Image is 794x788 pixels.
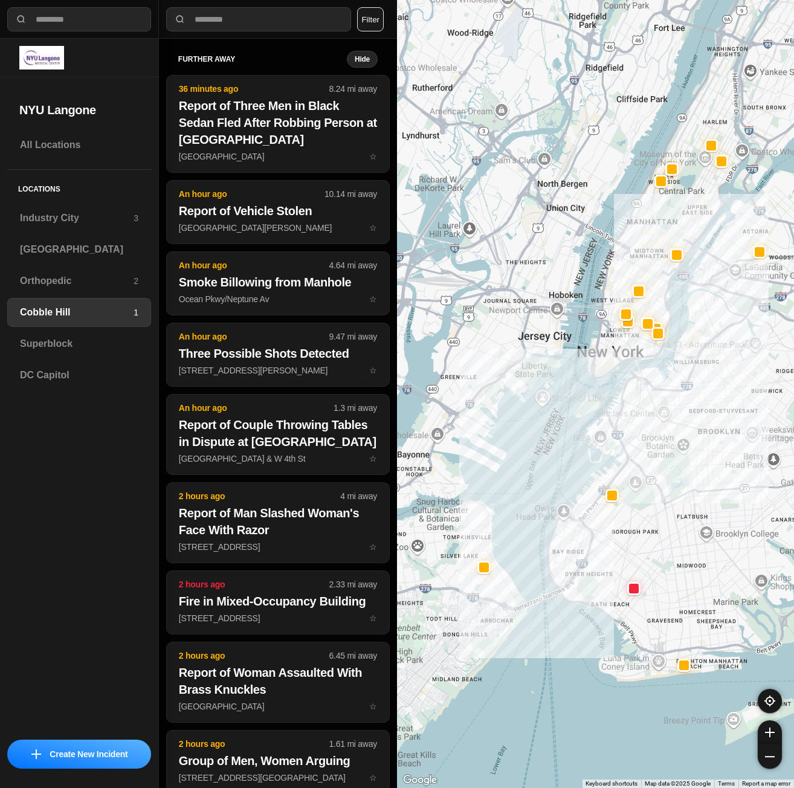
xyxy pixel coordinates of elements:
a: Terms (opens in new tab) [718,780,735,787]
img: search [15,13,27,25]
p: [GEOGRAPHIC_DATA] [179,150,377,163]
p: 9.47 mi away [329,331,377,343]
button: An hour ago9.47 mi awayThree Possible Shots Detected[STREET_ADDRESS][PERSON_NAME]star [166,323,390,387]
h2: Group of Men, Women Arguing [179,752,377,769]
button: 2 hours ago2.33 mi awayFire in Mixed-Occupancy Building[STREET_ADDRESS]star [166,570,390,635]
span: star [369,454,377,463]
span: star [369,152,377,161]
h5: Locations [7,170,151,204]
button: An hour ago1.3 mi awayReport of Couple Throwing Tables in Dispute at [GEOGRAPHIC_DATA][GEOGRAPHIC... [166,394,390,475]
span: star [369,366,377,375]
p: [GEOGRAPHIC_DATA] [179,700,377,712]
h3: [GEOGRAPHIC_DATA] [20,242,138,257]
button: An hour ago4.64 mi awaySmoke Billowing from ManholeOcean Pkwy/Neptune Avstar [166,251,390,315]
h2: Report of Woman Assaulted With Brass Knuckles [179,664,377,698]
p: 2.33 mi away [329,578,377,590]
h2: NYU Langone [19,102,139,118]
p: 2 hours ago [179,578,329,590]
button: zoom-in [758,720,782,744]
p: 1 [134,306,138,318]
button: Hide [347,51,378,68]
h2: Report of Couple Throwing Tables in Dispute at [GEOGRAPHIC_DATA] [179,416,377,450]
p: An hour ago [179,259,329,271]
button: Keyboard shortcuts [586,780,637,788]
p: An hour ago [179,402,334,414]
a: Open this area in Google Maps (opens a new window) [400,772,440,788]
a: 36 minutes ago8.24 mi awayReport of Three Men in Black Sedan Fled After Robbing Person at [GEOGRA... [166,151,390,161]
a: Superblock [7,329,151,358]
button: zoom-out [758,744,782,769]
p: 10.14 mi away [324,188,377,200]
p: [GEOGRAPHIC_DATA][PERSON_NAME] [179,222,377,234]
p: 8.24 mi away [329,83,377,95]
h2: Smoke Billowing from Manhole [179,274,377,291]
p: 1.3 mi away [334,402,377,414]
a: All Locations [7,131,151,160]
p: [GEOGRAPHIC_DATA] & W 4th St [179,453,377,465]
button: recenter [758,689,782,713]
p: [STREET_ADDRESS][GEOGRAPHIC_DATA] [179,772,377,784]
span: star [369,542,377,552]
button: iconCreate New Incident [7,740,151,769]
a: DC Capitol [7,361,151,390]
a: 2 hours ago1.61 mi awayGroup of Men, Women Arguing[STREET_ADDRESS][GEOGRAPHIC_DATA]star [166,772,390,783]
a: Orthopedic2 [7,266,151,295]
a: 2 hours ago6.45 mi awayReport of Woman Assaulted With Brass Knuckles[GEOGRAPHIC_DATA]star [166,701,390,711]
a: 2 hours ago4 mi awayReport of Man Slashed Woman's Face With Razor[STREET_ADDRESS]star [166,541,390,552]
h2: Report of Three Men in Black Sedan Fled After Robbing Person at [GEOGRAPHIC_DATA] [179,97,377,148]
p: 2 [134,275,138,287]
p: 36 minutes ago [179,83,329,95]
h3: Cobble Hill [20,305,134,320]
img: recenter [764,696,775,706]
a: Report a map error [742,780,790,787]
span: star [369,702,377,711]
p: 6.45 mi away [329,650,377,662]
button: 36 minutes ago8.24 mi awayReport of Three Men in Black Sedan Fled After Robbing Person at [GEOGRA... [166,75,390,173]
img: logo [19,46,64,69]
img: search [174,13,186,25]
h3: Industry City [20,211,134,225]
p: An hour ago [179,188,324,200]
a: An hour ago10.14 mi awayReport of Vehicle Stolen[GEOGRAPHIC_DATA][PERSON_NAME]star [166,222,390,233]
p: [STREET_ADDRESS][PERSON_NAME] [179,364,377,376]
span: star [369,613,377,623]
a: [GEOGRAPHIC_DATA] [7,235,151,264]
span: Map data ©2025 Google [645,780,711,787]
p: 1.61 mi away [329,738,377,750]
h2: Three Possible Shots Detected [179,345,377,362]
img: zoom-in [765,728,775,737]
a: 2 hours ago2.33 mi awayFire in Mixed-Occupancy Building[STREET_ADDRESS]star [166,613,390,623]
h3: Superblock [20,337,138,351]
h3: All Locations [20,138,138,152]
span: star [369,294,377,304]
a: An hour ago4.64 mi awaySmoke Billowing from ManholeOcean Pkwy/Neptune Avstar [166,294,390,304]
button: An hour ago10.14 mi awayReport of Vehicle Stolen[GEOGRAPHIC_DATA][PERSON_NAME]star [166,180,390,244]
p: 2 hours ago [179,738,329,750]
img: Google [400,772,440,788]
p: 4 mi away [340,490,377,502]
img: zoom-out [765,752,775,761]
a: An hour ago9.47 mi awayThree Possible Shots Detected[STREET_ADDRESS][PERSON_NAME]star [166,365,390,375]
button: 2 hours ago4 mi awayReport of Man Slashed Woman's Face With Razor[STREET_ADDRESS]star [166,482,390,563]
h2: Report of Vehicle Stolen [179,202,377,219]
p: 2 hours ago [179,650,329,662]
h5: further away [178,54,347,64]
button: 2 hours ago6.45 mi awayReport of Woman Assaulted With Brass Knuckles[GEOGRAPHIC_DATA]star [166,642,390,723]
a: An hour ago1.3 mi awayReport of Couple Throwing Tables in Dispute at [GEOGRAPHIC_DATA][GEOGRAPHIC... [166,453,390,463]
p: 4.64 mi away [329,259,377,271]
p: Create New Incident [50,748,127,760]
small: Hide [355,54,370,64]
p: 2 hours ago [179,490,340,502]
p: 3 [134,212,138,224]
p: [STREET_ADDRESS] [179,541,377,553]
p: Ocean Pkwy/Neptune Av [179,293,377,305]
button: Filter [357,7,384,31]
h3: Orthopedic [20,274,134,288]
p: An hour ago [179,331,329,343]
span: star [369,223,377,233]
h3: DC Capitol [20,368,138,383]
p: [STREET_ADDRESS] [179,612,377,624]
span: star [369,773,377,783]
h2: Report of Man Slashed Woman's Face With Razor [179,505,377,538]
